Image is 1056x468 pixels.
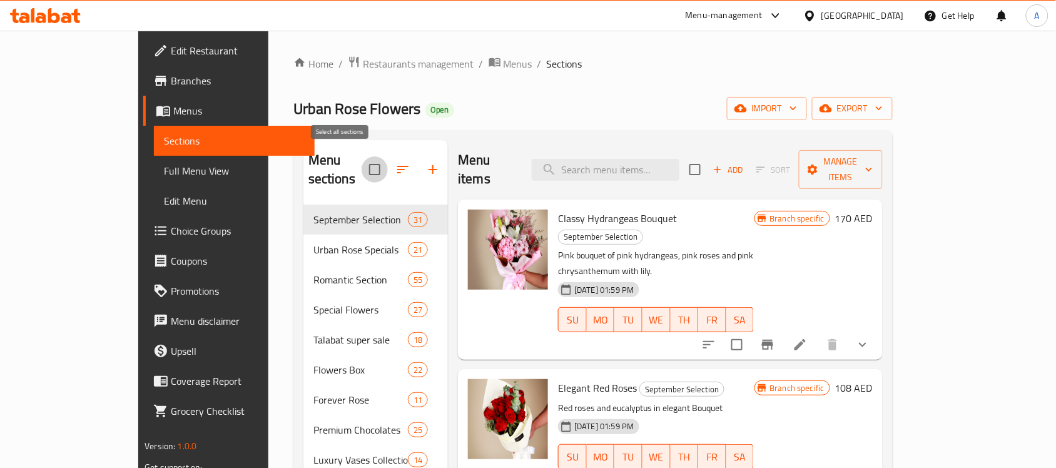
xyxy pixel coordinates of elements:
span: MO [592,448,610,466]
div: September Selection31 [303,205,448,235]
span: Special Flowers [313,302,408,317]
h2: Menu sections [308,151,369,188]
span: 18 [409,334,427,346]
span: SA [731,311,749,329]
button: show more [848,330,878,360]
span: Branch specific [765,213,830,225]
span: Full Menu View [164,163,305,178]
button: SA [726,307,754,332]
li: / [338,56,343,71]
span: TU [619,311,637,329]
div: items [408,362,428,377]
div: [GEOGRAPHIC_DATA] [821,9,904,23]
span: Talabat super sale [313,332,408,347]
span: Promotions [171,283,305,298]
span: Luxury Vases Collection [313,452,408,467]
span: Version: [145,438,175,454]
span: WE [647,311,666,329]
div: Forever Rose11 [303,385,448,415]
a: Promotions [143,276,315,306]
h6: 108 AED [835,379,873,397]
span: SA [731,448,749,466]
a: Edit menu item [793,337,808,352]
div: September Selection [313,212,408,227]
img: Elegant Red Roses [468,379,548,459]
div: items [408,332,428,347]
span: Edit Menu [164,193,305,208]
button: SU [558,307,587,332]
span: 11 [409,394,427,406]
span: Menus [173,103,305,118]
span: Forever Rose [313,392,408,407]
div: items [408,452,428,467]
span: SU [564,448,582,466]
span: Open [425,104,454,115]
span: Add item [708,160,748,180]
span: import [737,101,797,116]
span: [DATE] 01:59 PM [569,284,639,296]
span: Branch specific [765,382,830,394]
span: Menu disclaimer [171,313,305,328]
button: MO [587,307,615,332]
span: 25 [409,424,427,436]
div: Romantic Section55 [303,265,448,295]
span: 55 [409,274,427,286]
button: Manage items [799,150,883,189]
h2: Menu items [458,151,516,188]
span: Romantic Section [313,272,408,287]
button: delete [818,330,848,360]
span: September Selection [559,230,642,244]
div: September Selection [558,230,643,245]
span: Manage items [809,154,873,185]
a: Edit Restaurant [143,36,315,66]
div: items [408,302,428,317]
div: Talabat super sale18 [303,325,448,355]
span: Select section first [748,160,799,180]
span: Flowers Box [313,362,408,377]
h6: 170 AED [835,210,873,227]
span: A [1035,9,1040,23]
svg: Show Choices [855,337,870,352]
div: Open [425,103,454,118]
button: WE [642,307,671,332]
button: Branch-specific-item [753,330,783,360]
a: Edit Menu [154,186,315,216]
a: Choice Groups [143,216,315,246]
span: Urban Rose Flowers [293,94,420,123]
span: MO [592,311,610,329]
div: Flowers Box22 [303,355,448,385]
div: September Selection [639,382,724,397]
span: WE [647,448,666,466]
button: sort-choices [694,330,724,360]
span: Add [711,163,745,177]
button: export [812,97,893,120]
span: Sections [547,56,582,71]
span: Coupons [171,253,305,268]
p: Red roses and eucalyptus in elegant Bouquet [558,400,754,416]
span: Edit Restaurant [171,43,305,58]
li: / [479,56,484,71]
span: Classy Hydrangeas Bouquet [558,209,677,228]
span: Premium Chocolates [313,422,408,437]
div: Menu-management [686,8,763,23]
div: items [408,212,428,227]
a: Full Menu View [154,156,315,186]
span: SU [564,311,582,329]
input: search [532,159,679,181]
span: 27 [409,304,427,316]
div: Special Flowers27 [303,295,448,325]
button: import [727,97,807,120]
img: Classy Hydrangeas Bouquet [468,210,548,290]
span: Urban Rose Specials [313,242,408,257]
div: items [408,242,428,257]
span: TU [619,448,637,466]
span: 14 [409,454,427,466]
span: 22 [409,364,427,376]
nav: breadcrumb [293,56,893,72]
